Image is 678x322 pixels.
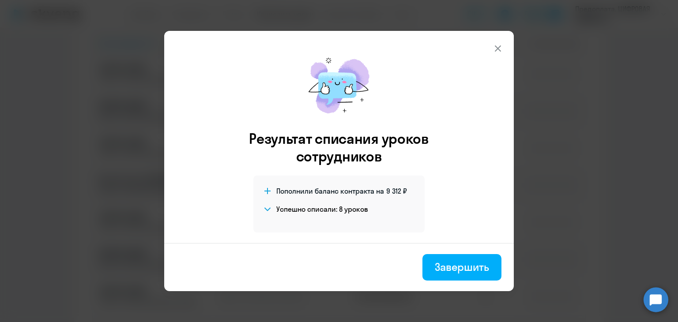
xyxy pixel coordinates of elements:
h4: Успешно списали: 8 уроков [276,204,368,214]
img: mirage-message.png [299,49,379,123]
span: Пополнили баланс контракта на [276,186,384,196]
span: 9 312 ₽ [386,186,407,196]
h3: Результат списания уроков сотрудников [237,130,441,165]
div: Завершить [435,260,489,274]
button: Завершить [422,254,501,281]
